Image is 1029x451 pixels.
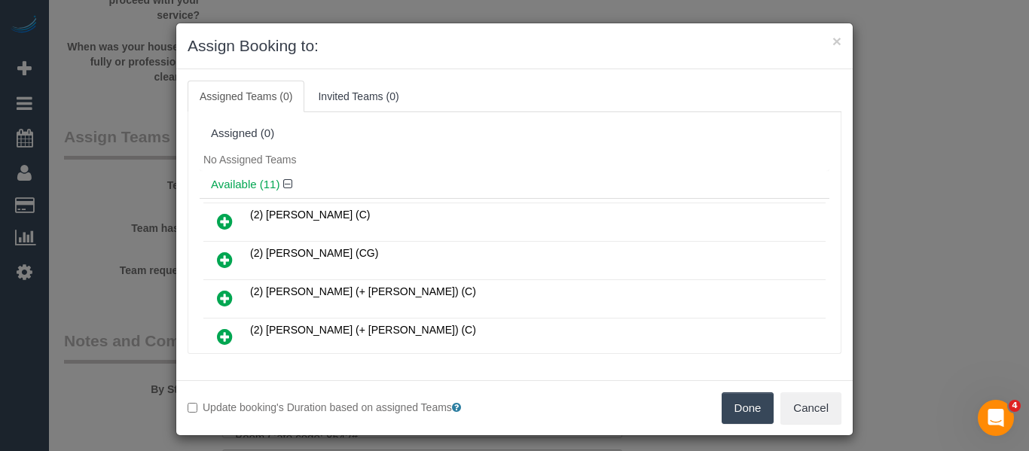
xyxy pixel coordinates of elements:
[306,81,411,112] a: Invited Teams (0)
[978,400,1014,436] iframe: Intercom live chat
[250,247,378,259] span: (2) [PERSON_NAME] (CG)
[722,392,774,424] button: Done
[211,178,818,191] h4: Available (11)
[203,154,296,166] span: No Assigned Teams
[250,324,476,336] span: (2) [PERSON_NAME] (+ [PERSON_NAME]) (C)
[250,209,370,221] span: (2) [PERSON_NAME] (C)
[832,33,841,49] button: ×
[188,81,304,112] a: Assigned Teams (0)
[250,285,476,297] span: (2) [PERSON_NAME] (+ [PERSON_NAME]) (C)
[211,127,818,140] div: Assigned (0)
[188,35,841,57] h3: Assign Booking to:
[1009,400,1021,412] span: 4
[188,400,503,415] label: Update booking's Duration based on assigned Teams
[188,403,197,413] input: Update booking's Duration based on assigned Teams
[780,392,841,424] button: Cancel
